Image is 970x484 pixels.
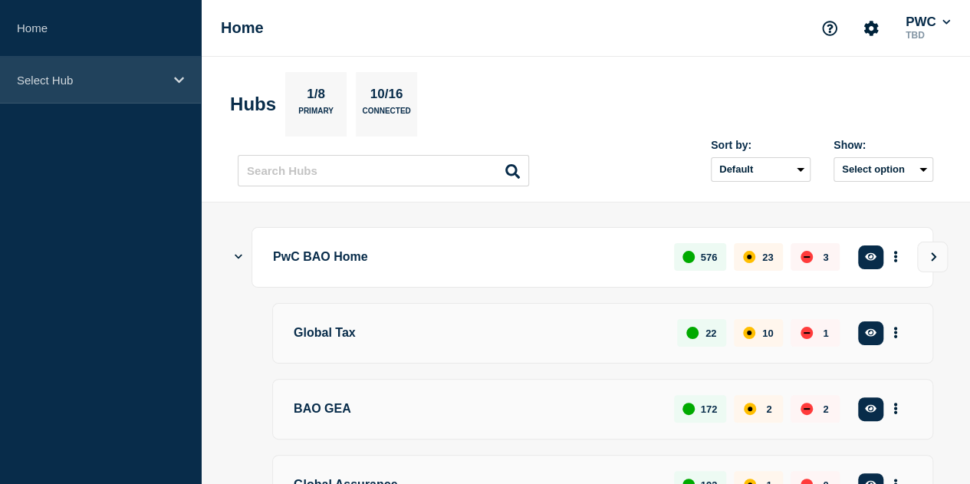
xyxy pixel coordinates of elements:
[855,12,887,44] button: Account settings
[682,403,695,415] div: up
[917,242,948,272] button: View
[801,403,813,415] div: down
[298,107,334,123] p: Primary
[886,319,906,347] button: More actions
[301,87,331,107] p: 1/8
[362,107,410,123] p: Connected
[903,30,953,41] p: TBD
[686,327,699,339] div: up
[762,328,773,339] p: 10
[701,252,718,263] p: 576
[701,403,718,415] p: 172
[886,395,906,423] button: More actions
[886,243,906,272] button: More actions
[744,403,756,415] div: affected
[273,243,656,272] p: PwC BAO Home
[294,319,659,347] p: Global Tax
[766,403,771,415] p: 2
[823,403,828,415] p: 2
[17,74,164,87] p: Select Hub
[364,87,409,107] p: 10/16
[743,327,755,339] div: affected
[801,251,813,263] div: down
[814,12,846,44] button: Support
[834,139,933,151] div: Show:
[682,251,695,263] div: up
[801,327,813,339] div: down
[903,15,953,30] button: PWC
[294,395,656,423] p: BAO GEA
[711,139,811,151] div: Sort by:
[834,157,933,182] button: Select option
[221,19,264,37] h1: Home
[711,157,811,182] select: Sort by
[230,94,276,115] h2: Hubs
[823,328,828,339] p: 1
[238,155,529,186] input: Search Hubs
[743,251,755,263] div: affected
[823,252,828,263] p: 3
[705,328,716,339] p: 22
[762,252,773,263] p: 23
[235,252,242,263] button: Show Connected Hubs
